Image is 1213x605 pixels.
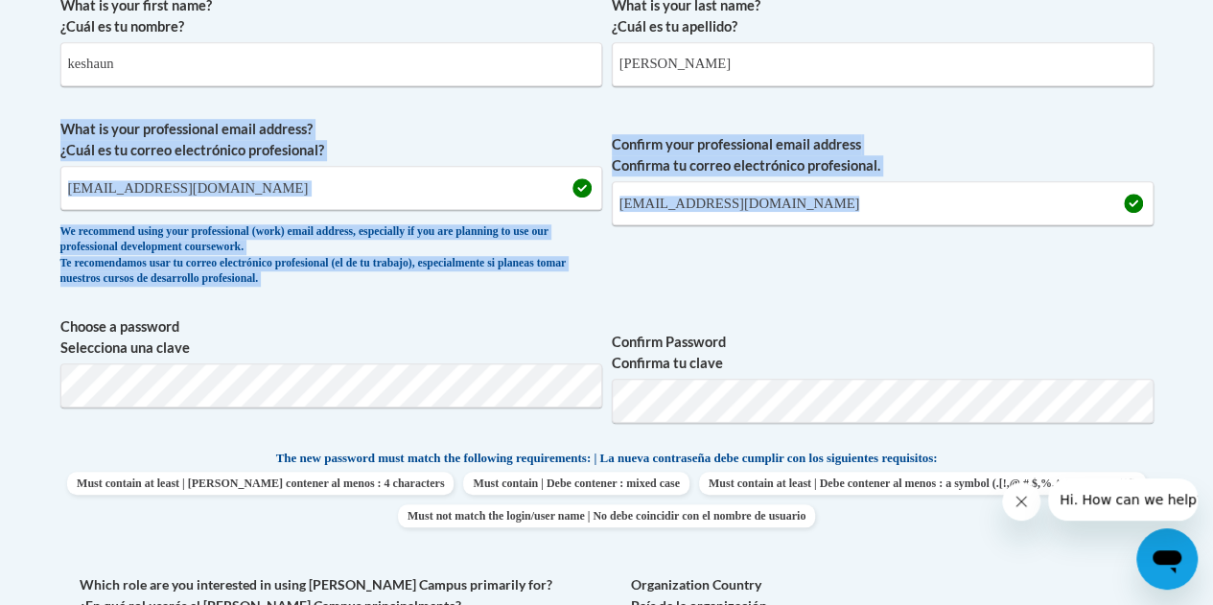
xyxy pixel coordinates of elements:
[1002,482,1040,521] iframe: Close message
[612,134,1154,176] label: Confirm your professional email address Confirma tu correo electrónico profesional.
[67,472,454,495] span: Must contain at least | [PERSON_NAME] contener al menos : 4 characters
[60,316,602,359] label: Choose a password Selecciona una clave
[60,166,602,210] input: Metadata input
[60,42,602,86] input: Metadata input
[612,181,1154,225] input: Required
[12,13,155,29] span: Hi. How can we help?
[612,42,1154,86] input: Metadata input
[276,450,938,467] span: The new password must match the following requirements: | La nueva contraseña debe cumplir con lo...
[612,332,1154,374] label: Confirm Password Confirma tu clave
[60,119,602,161] label: What is your professional email address? ¿Cuál es tu correo electrónico profesional?
[463,472,688,495] span: Must contain | Debe contener : mixed case
[1136,528,1198,590] iframe: Button to launch messaging window
[60,224,602,288] div: We recommend using your professional (work) email address, especially if you are planning to use ...
[699,472,1146,495] span: Must contain at least | Debe contener al menos : a symbol (.[!,@,#,$,%,^,&,*,?,_,~,-,(,)])
[398,504,815,527] span: Must not match the login/user name | No debe coincidir con el nombre de usuario
[1048,478,1198,521] iframe: Message from company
